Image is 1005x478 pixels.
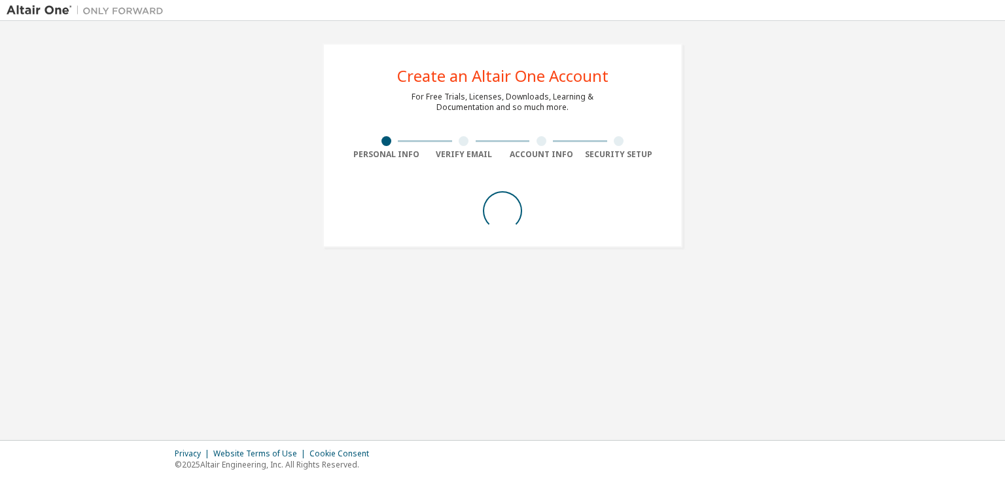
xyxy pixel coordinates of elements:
[580,149,658,160] div: Security Setup
[309,449,377,459] div: Cookie Consent
[412,92,593,113] div: For Free Trials, Licenses, Downloads, Learning & Documentation and so much more.
[347,149,425,160] div: Personal Info
[175,459,377,470] p: © 2025 Altair Engineering, Inc. All Rights Reserved.
[7,4,170,17] img: Altair One
[425,149,503,160] div: Verify Email
[502,149,580,160] div: Account Info
[397,68,608,84] div: Create an Altair One Account
[175,449,213,459] div: Privacy
[213,449,309,459] div: Website Terms of Use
